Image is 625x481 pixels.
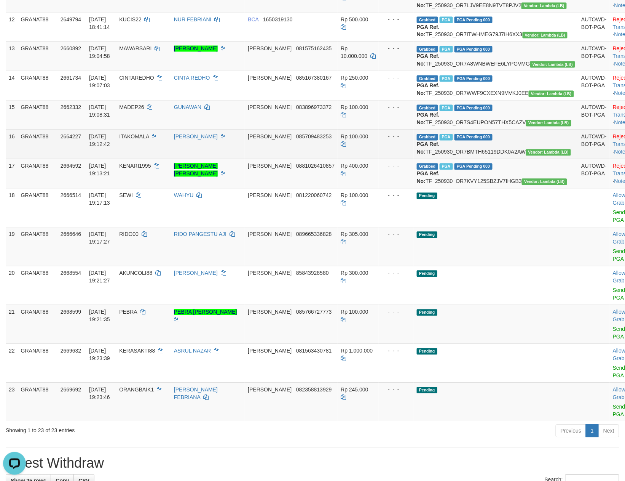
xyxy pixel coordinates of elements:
td: AUTOWD-BOT-PGA [578,130,610,159]
span: Copy 1650319130 to clipboard [263,16,293,22]
span: [PERSON_NAME] [248,163,292,169]
b: PGA Ref. No: [417,83,440,96]
span: PGA Pending [454,75,493,82]
td: GRANAT88 [18,42,57,71]
span: [PERSON_NAME] [248,46,292,52]
span: Vendor URL: https://dashboard.q2checkout.com/secure [526,120,571,127]
td: 20 [6,266,18,305]
span: 2664592 [61,163,81,169]
div: - - - [382,386,411,394]
span: PGA Pending [454,46,493,53]
span: ORANGBAIK1 [119,387,154,393]
span: Marked by bgndany [440,17,453,23]
td: AUTOWD-BOT-PGA [578,159,610,188]
b: PGA Ref. No: [417,171,440,184]
span: PGA Pending [454,134,493,141]
span: 2668599 [61,309,81,315]
span: CINTAREDHO [119,75,154,81]
span: [DATE] 19:08:31 [89,104,110,118]
span: 2669632 [61,348,81,354]
td: TF_250930_OR7WWF9CXEXN9MVKJ0EE [414,71,579,100]
td: TF_250930_OR7KVY125SBZJV7IHGB3 [414,159,579,188]
td: 12 [6,12,18,42]
td: 19 [6,227,18,266]
td: GRANAT88 [18,266,57,305]
span: Grabbed [417,105,438,111]
span: Marked by bgndedek [440,105,453,111]
span: Pending [417,271,437,277]
td: 21 [6,305,18,344]
span: Copy 085709483253 to clipboard [296,134,332,140]
td: 18 [6,188,18,227]
div: - - - [382,133,411,141]
span: Grabbed [417,134,438,141]
span: [PERSON_NAME] [248,192,292,199]
a: CINTA REDHO [174,75,210,81]
span: 2666514 [61,192,81,199]
span: 2649794 [61,16,81,22]
span: [DATE] 19:07:03 [89,75,110,89]
span: Vendor URL: https://dashboard.q2checkout.com/secure [522,179,567,185]
span: 2664227 [61,134,81,140]
td: 23 [6,383,18,422]
span: ITAKOMALA [119,134,149,140]
div: - - - [382,308,411,316]
span: Vendor URL: https://dashboard.q2checkout.com/secure [529,91,574,97]
a: 1 [586,425,599,438]
span: SEWI [119,192,133,199]
span: [DATE] 19:23:46 [89,387,110,401]
span: KERASAKTI88 [119,348,155,354]
span: Copy 85843928580 to clipboard [296,270,329,276]
span: Copy 081575162435 to clipboard [296,46,332,52]
span: BCA [248,16,258,22]
span: Rp 250.000 [341,75,368,81]
span: Marked by bgndedek [440,75,453,82]
span: Rp 305.000 [341,231,368,237]
div: - - - [382,45,411,53]
td: TF_250930_OR7S4EUPON57THX5CAZV [414,100,579,130]
h1: Latest Withdraw [6,456,619,471]
span: [DATE] 19:17:13 [89,192,110,206]
span: [PERSON_NAME] [248,387,292,393]
td: GRANAT88 [18,305,57,344]
span: [DATE] 19:13:21 [89,163,110,177]
span: [PERSON_NAME] [248,231,292,237]
span: [DATE] 19:21:35 [89,309,110,323]
a: ASRUL NAZAR [174,348,211,354]
span: [PERSON_NAME] [248,348,292,354]
a: [PERSON_NAME] [PERSON_NAME] [174,163,218,177]
span: Marked by bgndedek [440,164,453,170]
td: TF_250930_OR7ITWHMEG79J7IH6XX3 [414,12,579,42]
span: MADEP26 [119,104,144,111]
button: Open LiveChat chat widget [3,3,26,26]
span: AKUNCOLI88 [119,270,152,276]
span: Rp 1.000.000 [341,348,373,354]
span: Pending [417,232,437,238]
a: WAHYU [174,192,194,199]
span: Pending [417,348,437,355]
div: - - - [382,231,411,238]
span: [DATE] 19:21:27 [89,270,110,284]
td: 22 [6,344,18,383]
b: PGA Ref. No: [417,141,440,155]
span: Grabbed [417,75,438,82]
td: GRANAT88 [18,188,57,227]
span: PGA Pending [454,17,493,23]
a: [PERSON_NAME] [174,134,218,140]
span: 2660892 [61,46,81,52]
span: KENARI1995 [119,163,151,169]
td: 13 [6,42,18,71]
div: Showing 1 to 23 of 23 entries [6,424,255,435]
span: [PERSON_NAME] [248,270,292,276]
a: NUR FEBRIANI [174,16,212,22]
span: Marked by bgndedek [440,134,453,141]
a: Next [598,425,619,438]
span: Rp 300.000 [341,270,368,276]
span: Pending [417,309,437,316]
div: - - - [382,162,411,170]
span: Copy 085766727773 to clipboard [296,309,332,315]
td: TF_250930_OR7BMTH65119DDK0A2AW [414,130,579,159]
td: GRANAT88 [18,12,57,42]
td: AUTOWD-BOT-PGA [578,12,610,42]
span: Rp 245.000 [341,387,368,393]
